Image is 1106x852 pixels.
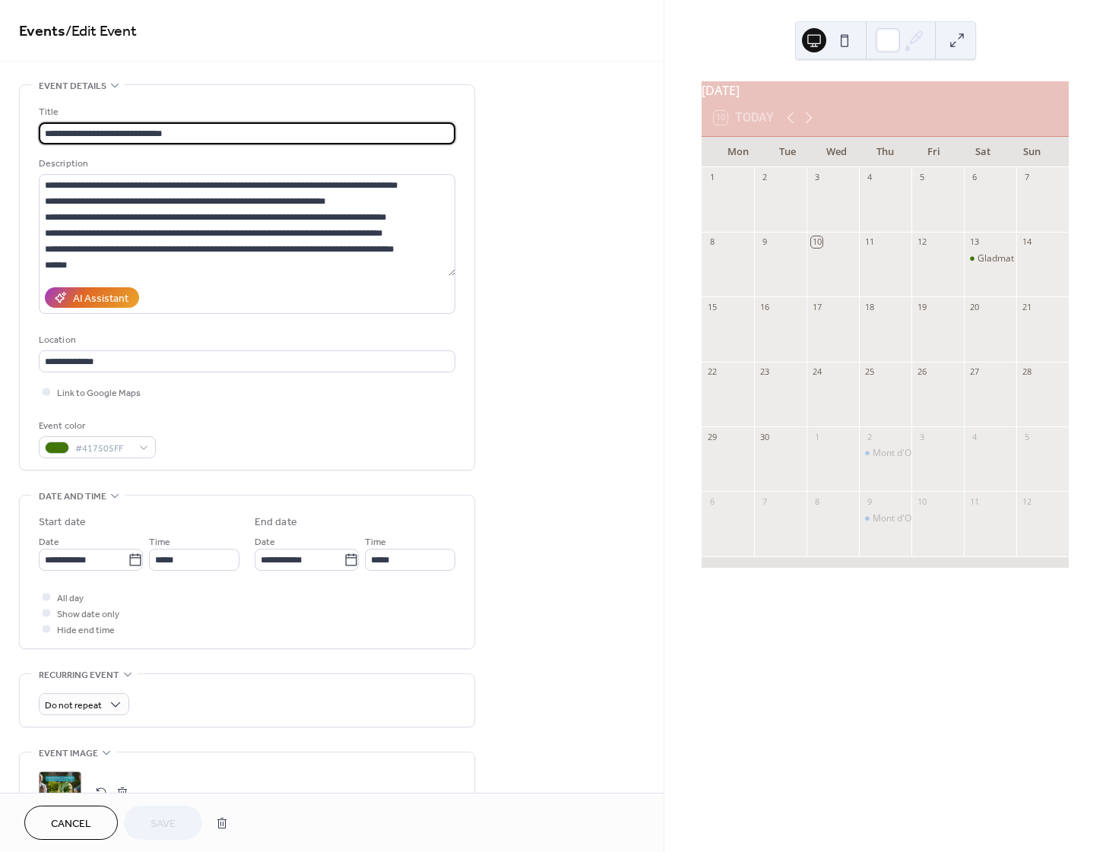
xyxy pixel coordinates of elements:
span: Cancel [51,816,91,832]
div: Tue [762,137,811,167]
div: Fri [910,137,959,167]
div: Mon [714,137,762,167]
div: 21 [1021,301,1032,312]
div: 10 [916,496,927,507]
span: Hide end time [57,622,115,638]
span: Link to Google Maps [57,385,141,401]
span: Time [149,534,170,550]
div: AI Assistant [73,291,128,307]
div: 29 [706,431,718,442]
button: AI Assistant [45,287,139,308]
div: 12 [916,236,927,248]
div: 5 [1021,431,1032,442]
div: 18 [864,301,875,312]
div: Sun [1008,137,1057,167]
div: 15 [706,301,718,312]
div: 13 [968,236,980,248]
span: Date [255,534,275,550]
div: 25 [864,366,875,378]
div: 22 [706,366,718,378]
div: 24 [811,366,822,378]
div: 3 [811,172,822,183]
div: 23 [759,366,770,378]
div: 9 [759,236,770,248]
div: 3 [916,431,927,442]
div: 20 [968,301,980,312]
div: 30 [759,431,770,442]
span: Event details [39,78,106,94]
a: Events [19,17,65,46]
span: Date [39,534,59,550]
div: Mont d'Or torsdag [873,447,950,460]
div: 14 [1021,236,1032,248]
div: Title [39,104,452,120]
div: 11 [968,496,980,507]
div: ; [39,771,81,814]
div: 16 [759,301,770,312]
div: 2 [864,431,875,442]
span: Do not repeat [45,697,102,714]
div: 8 [706,236,718,248]
div: 11 [864,236,875,248]
div: Sat [959,137,1007,167]
div: 5 [916,172,927,183]
div: 2 [759,172,770,183]
span: Event image [39,746,98,762]
span: All day [57,591,84,607]
span: #417505FF [75,441,132,457]
span: Recurring event [39,667,119,683]
div: 1 [706,172,718,183]
span: / Edit Event [65,17,137,46]
div: 8 [811,496,822,507]
div: 7 [1021,172,1032,183]
div: 4 [968,431,980,442]
div: 10 [811,236,822,248]
span: Date and time [39,489,106,505]
div: 7 [759,496,770,507]
button: Cancel [24,806,118,840]
div: Location [39,332,452,348]
div: 6 [706,496,718,507]
div: 6 [968,172,980,183]
div: 4 [864,172,875,183]
div: Thu [860,137,909,167]
div: 26 [916,366,927,378]
div: 19 [916,301,927,312]
div: Wed [812,137,860,167]
div: Gladmat Kortreist hos Ostehuset [964,252,1016,265]
div: [DATE] [702,81,1069,100]
div: 27 [968,366,980,378]
div: 1 [811,431,822,442]
div: Mont d'Or torsdag [873,512,950,525]
span: Time [365,534,386,550]
div: 28 [1021,366,1032,378]
div: Mont d'Or torsdag [859,512,911,525]
div: 9 [864,496,875,507]
div: 12 [1021,496,1032,507]
span: Show date only [57,607,119,622]
div: Event color [39,418,153,434]
div: 17 [811,301,822,312]
div: Description [39,156,452,172]
div: Mont d'Or torsdag [859,447,911,460]
div: End date [255,515,297,531]
div: Start date [39,515,86,531]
